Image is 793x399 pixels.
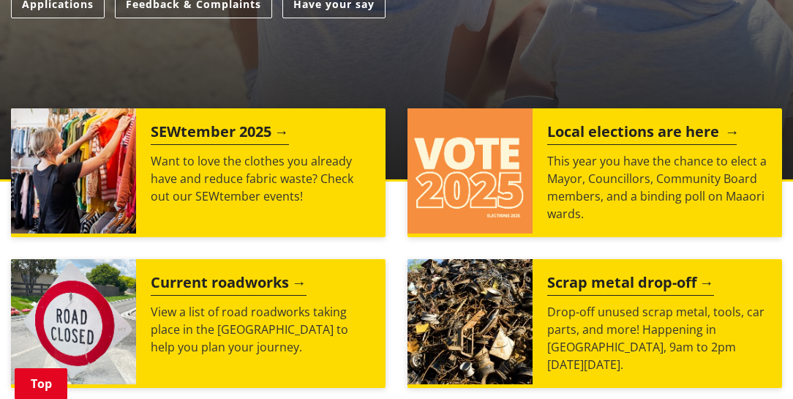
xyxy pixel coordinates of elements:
[11,259,136,384] img: Road closed sign
[151,303,371,356] p: View a list of road roadworks taking place in the [GEOGRAPHIC_DATA] to help you plan your journey.
[151,123,289,145] h2: SEWtember 2025
[151,274,307,296] h2: Current roadworks
[11,108,386,237] a: SEWtember 2025 Want to love the clothes you already have and reduce fabric waste? Check out our S...
[547,152,767,223] p: This year you have the chance to elect a Mayor, Councillors, Community Board members, and a bindi...
[407,108,782,237] a: Local elections are here This year you have the chance to elect a Mayor, Councillors, Community B...
[151,152,371,205] p: Want to love the clothes you already have and reduce fabric waste? Check out our SEWtember events!
[726,338,778,390] iframe: Messenger Launcher
[407,259,782,388] a: A massive pile of rusted scrap metal, including wheels and various industrial parts, under a clea...
[547,123,737,145] h2: Local elections are here
[407,259,533,384] img: Scrap metal collection
[11,108,136,234] img: SEWtember
[407,108,533,234] img: Vote 2025
[547,303,767,373] p: Drop-off unused scrap metal, tools, car parts, and more! Happening in [GEOGRAPHIC_DATA], 9am to 2...
[11,259,386,388] a: Current roadworks View a list of road roadworks taking place in the [GEOGRAPHIC_DATA] to help you...
[547,274,714,296] h2: Scrap metal drop-off
[15,368,67,399] a: Top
